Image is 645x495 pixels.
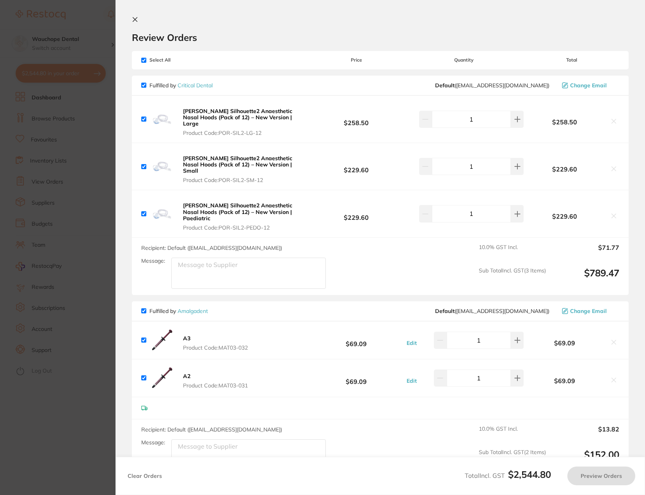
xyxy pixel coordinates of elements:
[552,449,619,470] output: $152.00
[149,82,213,88] p: Fulfilled by
[183,382,248,389] span: Product Code: MAT03-031
[141,258,165,264] label: Message:
[560,308,619,315] button: Change Email
[524,57,619,63] span: Total
[309,207,404,221] b: $229.60
[404,377,419,384] button: Edit
[181,335,250,351] button: A3 Product Code:MAT03-032
[141,57,219,63] span: Select All
[552,267,619,289] output: $789.47
[183,155,292,174] b: [PERSON_NAME] Silhouette2 Anaesthetic Nasal Hoods (Pack of 12) – New Version | Small
[309,57,404,63] span: Price
[524,377,605,384] b: $69.09
[183,225,306,231] span: Product Code: POR-SIL2-PEDO-12
[435,82,549,88] span: info@criticaldental.com.au
[404,57,524,63] span: Quantity
[178,308,208,315] a: Amalgadent
[309,112,404,127] b: $258.50
[125,467,164,485] button: Clear Orders
[524,339,605,346] b: $69.09
[479,267,546,289] span: Sub Total Incl. GST ( 3 Items)
[141,244,282,251] span: Recipient: Default ( [EMAIL_ADDRESS][DOMAIN_NAME] )
[570,308,607,314] span: Change Email
[552,426,619,443] output: $13.82
[479,449,546,470] span: Sub Total Incl. GST ( 2 Items)
[149,308,208,314] p: Fulfilled by
[181,108,309,136] button: [PERSON_NAME] Silhouette2 Anaesthetic Nasal Hoods (Pack of 12) – New Version | Large Product Code...
[524,213,605,220] b: $229.60
[183,373,190,380] b: A2
[524,118,605,126] b: $258.50
[183,177,306,183] span: Product Code: POR-SIL2-SM-12
[567,467,635,485] button: Preview Orders
[479,426,546,443] span: 10.0 % GST Incl.
[309,333,404,347] b: $69.09
[404,339,419,346] button: Edit
[479,244,546,261] span: 10.0 % GST Incl.
[309,159,404,174] b: $229.60
[181,155,309,184] button: [PERSON_NAME] Silhouette2 Anaesthetic Nasal Hoods (Pack of 12) – New Version | Small Product Code...
[183,335,190,342] b: A3
[178,82,213,89] a: Critical Dental
[570,82,607,88] span: Change Email
[149,202,174,226] img: aDQxZ3Nxcw
[132,32,629,43] h2: Review Orders
[141,426,282,433] span: Recipient: Default ( [EMAIL_ADDRESS][DOMAIN_NAME] )
[183,130,306,136] span: Product Code: POR-SIL2-LG-12
[149,154,174,179] img: MTZxajRqMw
[149,366,174,391] img: dWw5bzY0Mg
[181,373,250,389] button: A2 Product Code:MAT03-031
[435,308,549,314] span: info@amalgadent.com.au
[508,468,551,480] b: $2,544.80
[149,328,174,353] img: MWxkNXdsaw
[435,82,455,89] b: Default
[524,166,605,173] b: $229.60
[435,308,455,315] b: Default
[141,439,165,446] label: Message:
[309,371,404,385] b: $69.09
[552,244,619,261] output: $71.77
[183,345,248,351] span: Product Code: MAT03-032
[183,202,292,221] b: [PERSON_NAME] Silhouette2 Anaesthetic Nasal Hoods (Pack of 12) – New Version | Paediatric
[183,108,292,127] b: [PERSON_NAME] Silhouette2 Anaesthetic Nasal Hoods (Pack of 12) – New Version | Large
[149,107,174,132] img: emY4Y3dudQ
[560,82,619,89] button: Change Email
[465,472,551,479] span: Total Incl. GST
[181,202,309,231] button: [PERSON_NAME] Silhouette2 Anaesthetic Nasal Hoods (Pack of 12) – New Version | Paediatric Product...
